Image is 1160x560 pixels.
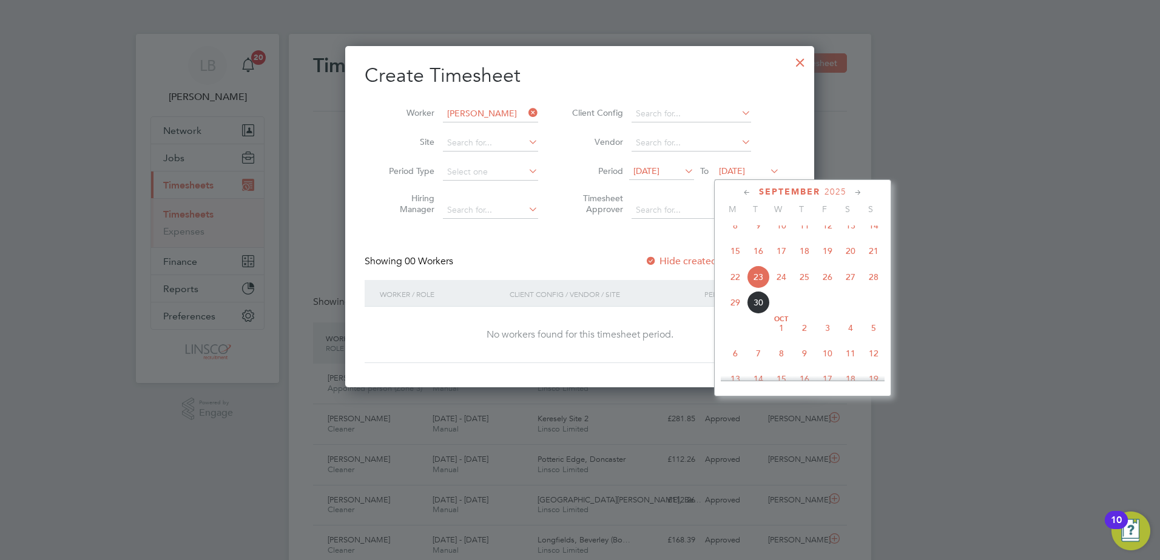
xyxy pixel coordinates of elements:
div: Showing [365,255,456,268]
span: 3 [816,316,839,339]
span: 8 [770,342,793,365]
span: 15 [770,367,793,390]
span: 16 [793,367,816,390]
label: Vendor [568,136,623,147]
input: Search for... [632,135,751,152]
input: Select one [443,164,538,181]
span: M [721,204,744,215]
span: [DATE] [719,165,745,176]
span: 10 [816,342,839,365]
span: S [859,204,882,215]
span: 17 [770,239,793,262]
label: Client Config [568,107,623,118]
span: 27 [839,265,862,288]
span: 19 [816,239,839,262]
span: To [696,163,712,179]
label: Period [568,165,623,176]
span: 23 [747,265,770,288]
span: 14 [862,214,885,237]
label: Period Type [380,165,434,176]
span: 20 [839,239,862,262]
span: 10 [770,214,793,237]
span: 19 [862,367,885,390]
span: 8 [724,214,747,237]
input: Search for... [632,105,751,122]
span: 6 [724,342,747,365]
span: 13 [724,367,747,390]
span: T [790,204,813,215]
input: Search for... [443,202,538,219]
span: 1 [770,316,793,339]
span: 29 [724,291,747,314]
span: 25 [793,265,816,288]
span: T [744,204,767,215]
span: 9 [747,214,770,237]
span: 4 [839,316,862,339]
label: Site [380,136,434,147]
span: 17 [816,367,839,390]
span: F [813,204,836,215]
span: Oct [770,316,793,322]
span: 22 [724,265,747,288]
label: Hide created timesheets [645,255,768,267]
span: 18 [793,239,816,262]
span: 9 [793,342,816,365]
div: Client Config / Vendor / Site [507,280,701,308]
div: No workers found for this timesheet period. [377,328,783,341]
button: Open Resource Center, 10 new notifications [1111,512,1150,550]
span: 26 [816,265,839,288]
span: 24 [770,265,793,288]
div: 10 [1111,520,1122,536]
span: 12 [862,342,885,365]
span: 18 [839,367,862,390]
span: 11 [793,214,816,237]
div: Period [701,280,783,308]
span: 30 [747,291,770,314]
span: 2025 [824,187,846,197]
span: 28 [862,265,885,288]
span: [DATE] [633,165,659,176]
h2: Create Timesheet [365,63,795,88]
label: Hiring Manager [380,193,434,215]
input: Search for... [443,135,538,152]
span: 21 [862,239,885,262]
span: 16 [747,239,770,262]
input: Search for... [443,105,538,122]
span: 5 [862,316,885,339]
label: Worker [380,107,434,118]
div: Worker / Role [377,280,507,308]
span: W [767,204,790,215]
span: S [836,204,859,215]
span: September [759,187,820,197]
label: Timesheet Approver [568,193,623,215]
span: 14 [747,367,770,390]
span: 7 [747,342,770,365]
span: 11 [839,342,862,365]
span: 15 [724,239,747,262]
span: 00 Workers [405,255,453,267]
span: 13 [839,214,862,237]
span: 2 [793,316,816,339]
input: Search for... [632,202,751,219]
span: 12 [816,214,839,237]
